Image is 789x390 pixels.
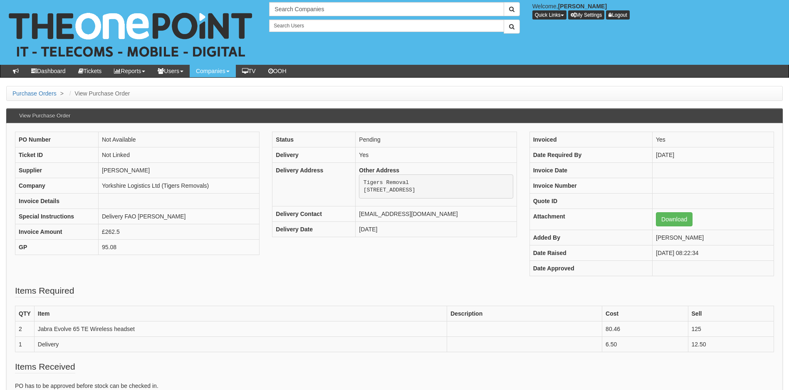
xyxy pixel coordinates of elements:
[99,163,260,178] td: [PERSON_NAME]
[108,65,151,77] a: Reports
[151,65,190,77] a: Users
[447,306,602,321] th: Description
[15,194,99,209] th: Invoice Details
[529,178,652,194] th: Invoice Number
[15,109,74,123] h3: View Purchase Order
[653,132,774,147] td: Yes
[15,382,774,390] p: PO has to be approved before stock can be checked in.
[529,132,652,147] th: Invoiced
[653,245,774,261] td: [DATE] 08:22:34
[15,209,99,224] th: Special Instructions
[272,132,356,147] th: Status
[34,337,447,352] td: Delivery
[688,306,774,321] th: Sell
[356,206,517,222] td: [EMAIL_ADDRESS][DOMAIN_NAME]
[269,20,504,32] input: Search Users
[356,147,517,163] td: Yes
[25,65,72,77] a: Dashboard
[15,337,35,352] td: 1
[606,10,630,20] a: Logout
[190,65,236,77] a: Companies
[529,209,652,230] th: Attachment
[34,306,447,321] th: Item
[15,361,75,373] legend: Items Received
[12,90,57,97] a: Purchase Orders
[529,230,652,245] th: Added By
[568,10,605,20] a: My Settings
[272,206,356,222] th: Delivery Contact
[15,147,99,163] th: Ticket ID
[529,261,652,276] th: Date Approved
[526,2,789,20] div: Welcome,
[529,194,652,209] th: Quote ID
[99,178,260,194] td: Yorkshire Logistics Ltd (Tigers Removals)
[67,89,130,98] li: View Purchase Order
[58,90,66,97] span: >
[356,132,517,147] td: Pending
[34,321,447,337] td: Jabra Evolve 65 TE Wireless headset
[99,240,260,255] td: 95.08
[269,2,504,16] input: Search Companies
[653,230,774,245] td: [PERSON_NAME]
[529,163,652,178] th: Invoice Date
[529,245,652,261] th: Date Raised
[532,10,566,20] button: Quick Links
[653,147,774,163] td: [DATE]
[15,240,99,255] th: GP
[529,147,652,163] th: Date Required By
[272,222,356,237] th: Delivery Date
[359,167,399,174] b: Other Address
[15,306,35,321] th: QTY
[15,224,99,240] th: Invoice Amount
[558,3,607,10] b: [PERSON_NAME]
[688,337,774,352] td: 12.50
[602,337,688,352] td: 6.50
[272,147,356,163] th: Delivery
[99,209,260,224] td: Delivery FAO [PERSON_NAME]
[356,222,517,237] td: [DATE]
[359,174,513,199] pre: Tigers Removal [STREET_ADDRESS]
[99,224,260,240] td: £262.5
[688,321,774,337] td: 125
[602,321,688,337] td: 80.46
[15,132,99,147] th: PO Number
[15,163,99,178] th: Supplier
[15,285,74,297] legend: Items Required
[15,178,99,194] th: Company
[99,132,260,147] td: Not Available
[262,65,293,77] a: OOH
[15,321,35,337] td: 2
[272,163,356,206] th: Delivery Address
[72,65,108,77] a: Tickets
[602,306,688,321] th: Cost
[236,65,262,77] a: TV
[656,212,693,226] a: Download
[99,147,260,163] td: Not Linked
